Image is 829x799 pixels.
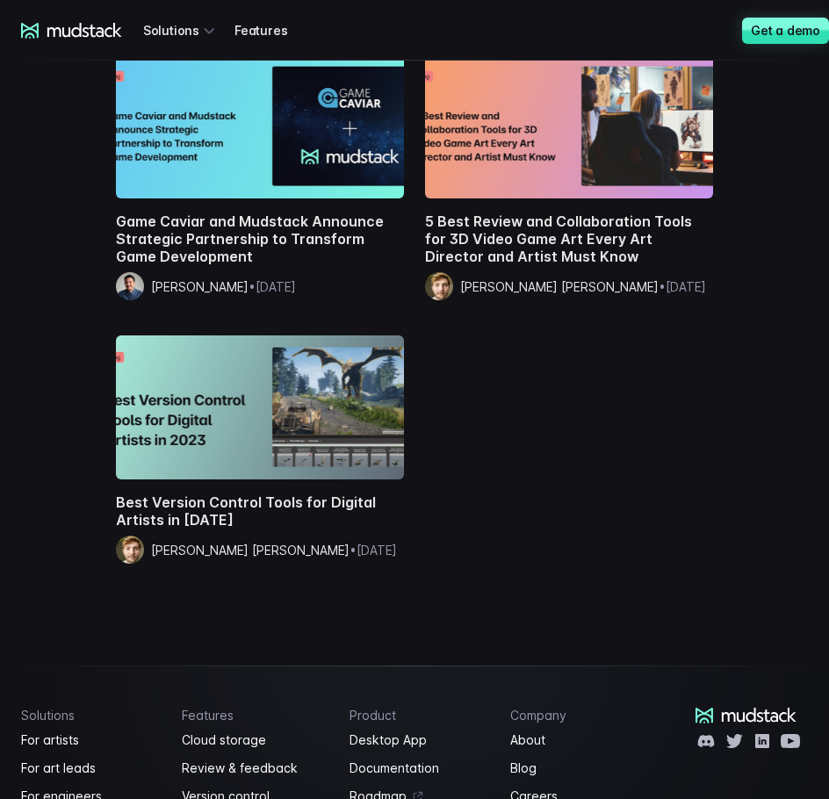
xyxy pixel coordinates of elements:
[249,279,296,294] span: • [DATE]
[116,335,404,479] img: Best Version Control Tools for Digital Artists in 2023
[350,543,397,558] span: • [DATE]
[425,54,713,198] img: 5 Best Review and Collaboration Tools for 3D Video Game Art Every Art Director and Artist Must Know
[460,279,659,294] span: [PERSON_NAME] [PERSON_NAME]
[510,708,650,723] h4: Company
[116,54,404,198] img: Game Caviar and Mudstack announce strategic partnership to transform game development
[414,44,724,325] a: 5 Best Review and Collaboration Tools for 3D Video Game Art Every Art Director and Artist Must Kn...
[510,758,650,779] a: Blog
[116,272,144,300] img: Josef Bell
[182,708,328,723] h4: Features
[182,730,328,751] a: Cloud storage
[21,758,161,779] a: For art leads
[350,758,489,779] a: Documentation
[21,730,161,751] a: For artists
[510,730,650,751] a: About
[143,14,220,47] div: Solutions
[21,23,122,39] a: mudstack logo
[151,279,249,294] span: [PERSON_NAME]
[742,18,829,44] a: Get a demo
[151,543,350,558] span: [PERSON_NAME] [PERSON_NAME]
[105,325,414,588] a: Best Version Control Tools for Digital Artists in 2023Best Version Control Tools for Digital Arti...
[659,279,706,294] span: • [DATE]
[234,14,308,47] a: Features
[116,536,144,564] img: Mazze Whiteley
[350,730,489,751] a: Desktop App
[182,758,328,779] a: Review & feedback
[425,212,713,265] h2: 5 Best Review and Collaboration Tools for 3D Video Game Art Every Art Director and Artist Must Know
[425,272,453,300] img: Mazze Whiteley
[116,493,404,529] h2: Best Version Control Tools for Digital Artists in [DATE]
[116,212,404,265] h2: Game Caviar and Mudstack Announce Strategic Partnership to Transform Game Development
[21,708,161,723] h4: Solutions
[105,44,414,325] a: Game Caviar and Mudstack announce strategic partnership to transform game developmentGame Caviar ...
[350,708,489,723] h4: Product
[696,708,797,723] a: mudstack logo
